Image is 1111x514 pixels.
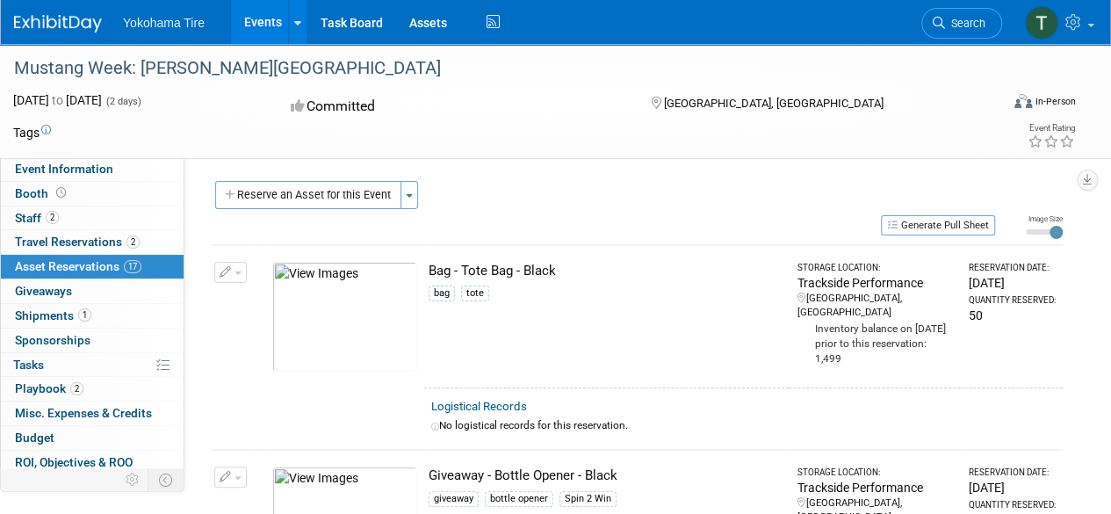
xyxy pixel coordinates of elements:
a: Asset Reservations17 [1,255,184,279]
div: Reservation Date: [969,262,1056,274]
a: Staff2 [1,206,184,230]
span: Booth [15,186,69,200]
img: Format-Inperson.png [1014,94,1032,108]
div: Storage Location: [797,467,953,479]
div: giveaway [429,491,479,507]
div: Committed [285,91,622,122]
div: bag [429,286,455,301]
a: Sponsorships [1,329,184,352]
div: Spin 2 Win [559,491,617,507]
a: ROI, Objectives & ROO [1,451,184,474]
div: [DATE] [969,479,1056,496]
span: Travel Reservations [15,235,140,249]
span: 2 [126,235,140,249]
td: Tags [13,124,51,141]
span: Booth not reserved yet [53,186,69,199]
span: ROI, Objectives & ROO [15,455,133,469]
button: Reserve an Asset for this Event [215,181,401,209]
td: Personalize Event Tab Strip [118,468,148,491]
span: 17 [124,260,141,273]
img: View Images [272,262,417,372]
span: Staff [15,211,59,225]
div: tote [461,286,489,301]
span: Shipments [15,308,91,322]
div: [DATE] [969,274,1056,292]
a: Search [921,8,1002,39]
a: Giveaways [1,279,184,303]
img: Tyler Martin [1025,6,1058,40]
a: Tasks [1,353,184,377]
div: Mustang Week: [PERSON_NAME][GEOGRAPHIC_DATA] [8,53,985,84]
span: 2 [46,211,59,224]
div: Storage Location: [797,262,953,274]
span: 1 [78,308,91,322]
span: Yokohama Tire [123,16,205,30]
div: Quantity Reserved: [969,499,1056,511]
div: Inventory balance on [DATE] prior to this reservation: 1,499 [797,320,953,366]
span: 2 [70,382,83,395]
a: Event Information [1,157,184,181]
span: Sponsorships [15,333,90,347]
div: Bag - Tote Bag - Black [429,262,782,280]
span: Asset Reservations [15,259,141,273]
div: No logistical records for this reservation. [431,418,1056,433]
div: Trackside Performance [797,274,953,292]
span: Event Information [15,162,113,176]
span: (2 days) [105,96,141,107]
a: Shipments1 [1,304,184,328]
a: Logistical Records [431,400,527,413]
span: [GEOGRAPHIC_DATA], [GEOGRAPHIC_DATA] [663,97,883,110]
span: to [49,93,66,107]
div: Reservation Date: [969,467,1056,479]
div: [GEOGRAPHIC_DATA], [GEOGRAPHIC_DATA] [797,292,953,320]
div: Event Rating [1028,124,1075,133]
div: Event Format [920,91,1076,118]
a: Misc. Expenses & Credits [1,402,184,425]
a: Booth [1,182,184,206]
a: Travel Reservations2 [1,230,184,254]
span: Search [945,17,985,30]
td: Toggle Event Tabs [148,468,184,491]
span: [DATE] [DATE] [13,93,102,107]
div: bottle opener [485,491,553,507]
button: Generate Pull Sheet [881,215,995,235]
span: Tasks [13,358,44,372]
div: Trackside Performance [797,479,953,496]
a: Playbook2 [1,377,184,401]
div: Quantity Reserved: [969,294,1056,307]
a: Budget [1,426,184,450]
span: Budget [15,431,54,445]
div: Image Size [1026,214,1063,224]
span: Misc. Expenses & Credits [15,406,152,420]
img: ExhibitDay [14,15,102,33]
span: Playbook [15,381,83,395]
div: In-Person [1035,95,1076,108]
div: 50 [969,307,1056,324]
div: Giveaway - Bottle Opener - Black [429,467,782,485]
span: Giveaways [15,284,72,298]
